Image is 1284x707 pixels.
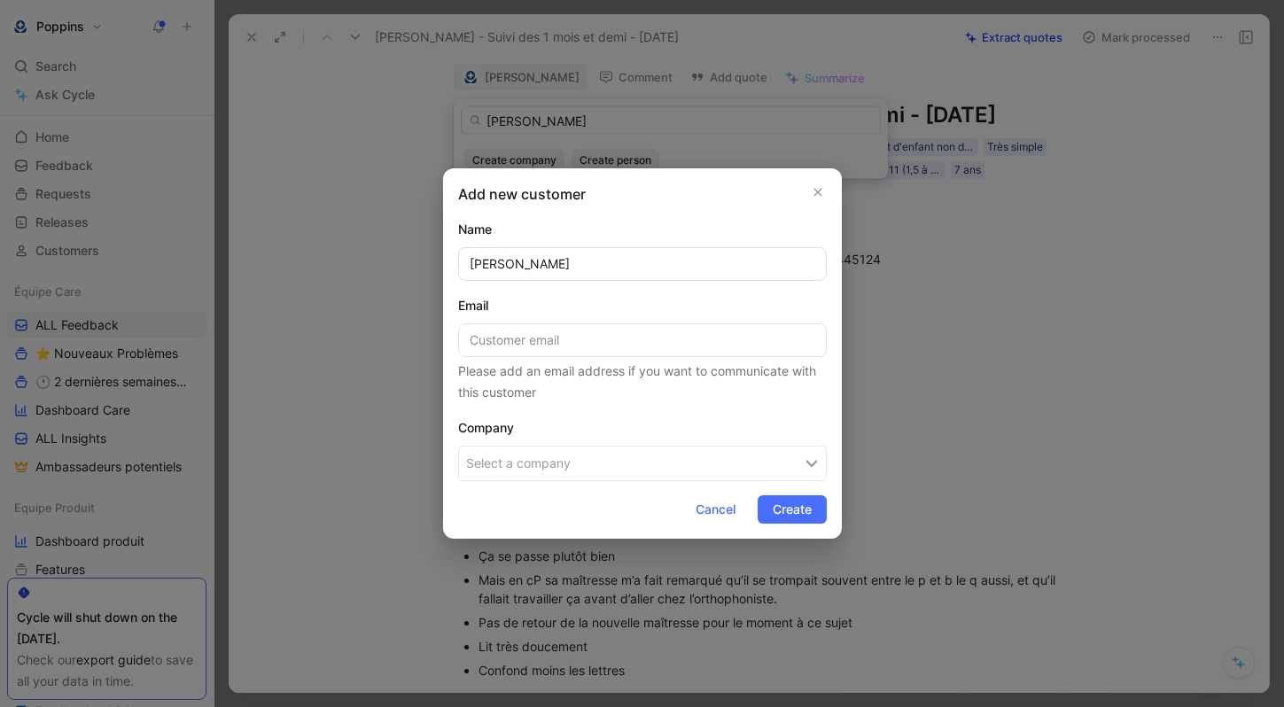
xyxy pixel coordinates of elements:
input: Customer email [458,323,827,357]
div: Please add an email address if you want to communicate with this customer [458,361,827,403]
div: Name [458,219,827,240]
input: Customer name [458,247,827,281]
button: Select a company [458,446,827,481]
h2: Company [458,417,827,439]
button: Cancel [681,495,751,524]
div: Email [458,295,827,316]
span: Create [773,499,812,520]
h2: Add new customer [458,183,586,205]
button: Create [758,495,827,524]
span: Cancel [696,499,735,520]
